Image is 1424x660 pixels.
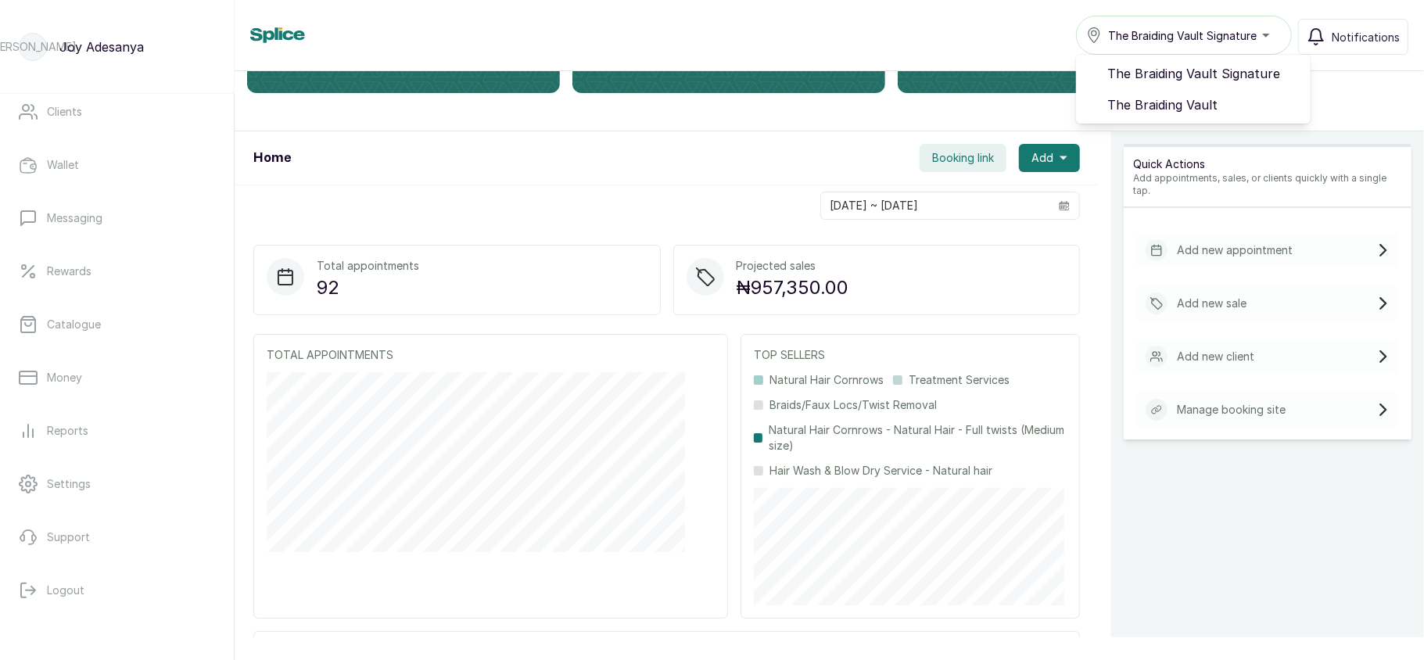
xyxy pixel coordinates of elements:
[1177,349,1254,364] p: Add new client
[1177,296,1246,311] p: Add new sale
[737,258,849,274] p: Projected sales
[47,423,88,439] p: Reports
[1133,156,1402,172] p: Quick Actions
[1133,172,1402,197] p: Add appointments, sales, or clients quickly with a single tap.
[47,210,102,226] p: Messaging
[47,370,82,386] p: Money
[47,529,90,545] p: Support
[13,462,221,506] a: Settings
[932,150,994,166] span: Booking link
[59,38,144,56] p: Joy Adesanya
[47,583,84,598] p: Logout
[13,249,221,293] a: Rewards
[737,274,849,302] p: ₦957,350.00
[317,274,419,302] p: 92
[47,157,79,173] p: Wallet
[1019,144,1080,172] button: Add
[769,422,1067,454] p: Natural Hair Cornrows - Natural Hair - Full twists (Medium size)
[754,347,1067,363] p: TOP SELLERS
[769,372,884,388] p: Natural Hair Cornrows
[1298,19,1408,55] button: Notifications
[253,149,291,167] h1: Home
[317,258,419,274] p: Total appointments
[47,264,91,279] p: Rewards
[13,303,221,346] a: Catalogue
[1332,29,1400,45] span: Notifications
[920,144,1006,172] button: Booking link
[13,569,221,612] button: Logout
[13,515,221,559] a: Support
[13,409,221,453] a: Reports
[13,356,221,400] a: Money
[1031,150,1053,166] span: Add
[1107,95,1298,114] span: The Braiding Vault
[769,463,992,479] p: Hair Wash & Blow Dry Service - Natural hair
[1177,402,1286,418] p: Manage booking site
[769,397,937,413] p: Braids/Faux Locs/Twist Removal
[267,347,715,363] p: TOTAL APPOINTMENTS
[909,372,1010,388] p: Treatment Services
[1107,64,1298,83] span: The Braiding Vault Signature
[47,317,101,332] p: Catalogue
[13,143,221,187] a: Wallet
[821,192,1049,219] input: Select date
[13,196,221,240] a: Messaging
[47,104,82,120] p: Clients
[1076,16,1292,55] button: The Braiding Vault Signature
[1059,200,1070,211] svg: calendar
[1076,55,1311,124] ul: The Braiding Vault Signature
[13,90,221,134] a: Clients
[47,476,91,492] p: Settings
[1108,27,1257,44] span: The Braiding Vault Signature
[1177,242,1293,258] p: Add new appointment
